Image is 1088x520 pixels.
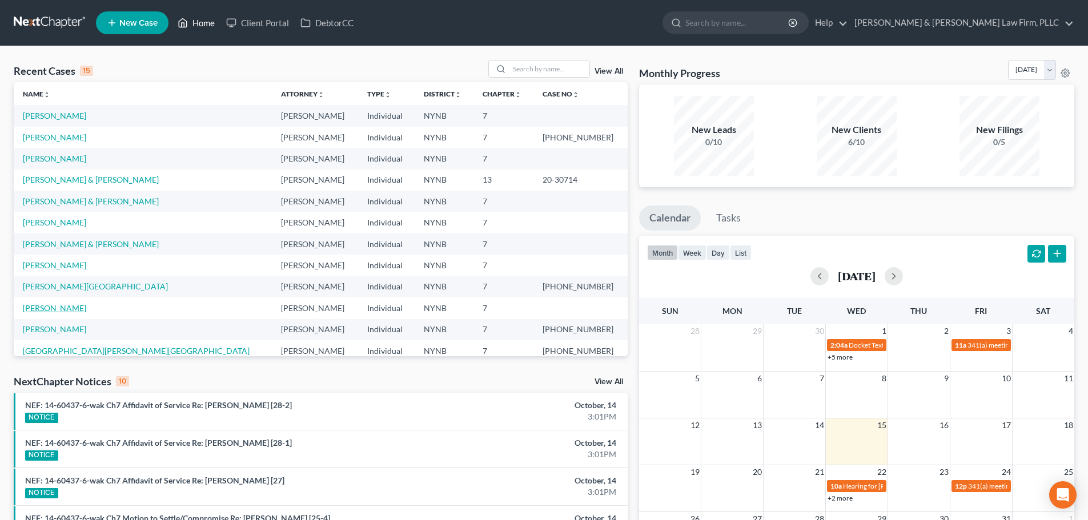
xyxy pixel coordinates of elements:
[415,297,473,319] td: NYNB
[23,324,86,334] a: [PERSON_NAME]
[415,319,473,340] td: NYNB
[830,482,842,490] span: 10a
[272,148,358,169] td: [PERSON_NAME]
[943,372,950,385] span: 9
[358,127,415,148] td: Individual
[678,245,706,260] button: week
[23,346,250,356] a: [GEOGRAPHIC_DATA][PERSON_NAME][GEOGRAPHIC_DATA]
[814,465,825,479] span: 21
[358,105,415,126] td: Individual
[685,12,790,33] input: Search by name...
[662,306,679,316] span: Sun
[358,255,415,276] td: Individual
[1001,465,1012,479] span: 24
[172,13,220,33] a: Home
[1036,306,1050,316] span: Sat
[838,270,876,282] h2: [DATE]
[756,372,763,385] span: 6
[1067,324,1074,338] span: 4
[358,297,415,319] td: Individual
[358,233,415,255] td: Individual
[427,400,616,411] div: October, 14
[1063,372,1074,385] span: 11
[415,191,473,212] td: NYNB
[358,191,415,212] td: Individual
[295,13,359,33] a: DebtorCC
[473,297,533,319] td: 7
[533,127,627,148] td: [PHONE_NUMBER]
[828,494,853,502] a: +2 more
[358,148,415,169] td: Individual
[367,90,391,98] a: Typeunfold_more
[814,418,825,432] span: 14
[473,255,533,276] td: 7
[975,306,987,316] span: Fri
[23,111,86,120] a: [PERSON_NAME]
[817,123,897,136] div: New Clients
[809,13,848,33] a: Help
[272,170,358,191] td: [PERSON_NAME]
[415,170,473,191] td: NYNB
[1049,481,1077,509] div: Open Intercom Messenger
[843,482,932,490] span: Hearing for [PERSON_NAME]
[272,340,358,361] td: [PERSON_NAME]
[23,260,86,270] a: [PERSON_NAME]
[849,13,1074,33] a: [PERSON_NAME] & [PERSON_NAME] Law Firm, PLLC
[23,239,159,249] a: [PERSON_NAME] & [PERSON_NAME]
[959,136,1039,148] div: 0/5
[272,191,358,212] td: [PERSON_NAME]
[955,341,966,349] span: 11a
[427,475,616,486] div: October, 14
[23,281,168,291] a: [PERSON_NAME][GEOGRAPHIC_DATA]
[415,276,473,297] td: NYNB
[25,450,58,461] div: NOTICE
[23,154,86,163] a: [PERSON_NAME]
[318,91,324,98] i: unfold_more
[881,372,888,385] span: 8
[572,91,579,98] i: unfold_more
[1063,465,1074,479] span: 25
[938,418,950,432] span: 16
[23,303,86,313] a: [PERSON_NAME]
[706,245,730,260] button: day
[689,418,701,432] span: 12
[752,324,763,338] span: 29
[752,418,763,432] span: 13
[119,19,158,27] span: New Case
[533,319,627,340] td: [PHONE_NUMBER]
[876,418,888,432] span: 15
[23,175,159,184] a: [PERSON_NAME] & [PERSON_NAME]
[694,372,701,385] span: 5
[473,105,533,126] td: 7
[943,324,950,338] span: 2
[1001,372,1012,385] span: 10
[473,212,533,233] td: 7
[876,465,888,479] span: 22
[674,136,754,148] div: 0/10
[473,127,533,148] td: 7
[272,233,358,255] td: [PERSON_NAME]
[272,276,358,297] td: [PERSON_NAME]
[415,127,473,148] td: NYNB
[14,64,93,78] div: Recent Cases
[828,353,853,361] a: +5 more
[473,191,533,212] td: 7
[427,449,616,460] div: 3:01PM
[595,67,623,75] a: View All
[817,136,897,148] div: 6/10
[415,212,473,233] td: NYNB
[25,488,58,498] div: NOTICE
[272,297,358,319] td: [PERSON_NAME]
[220,13,295,33] a: Client Portal
[509,61,589,77] input: Search by name...
[473,276,533,297] td: 7
[473,148,533,169] td: 7
[533,170,627,191] td: 20-30714
[415,340,473,361] td: NYNB
[473,319,533,340] td: 7
[25,400,292,410] a: NEF: 14-60437-6-wak Ch7 Affidavit of Service Re: [PERSON_NAME] [28-2]
[730,245,752,260] button: list
[639,66,720,80] h3: Monthly Progress
[358,276,415,297] td: Individual
[1001,418,1012,432] span: 17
